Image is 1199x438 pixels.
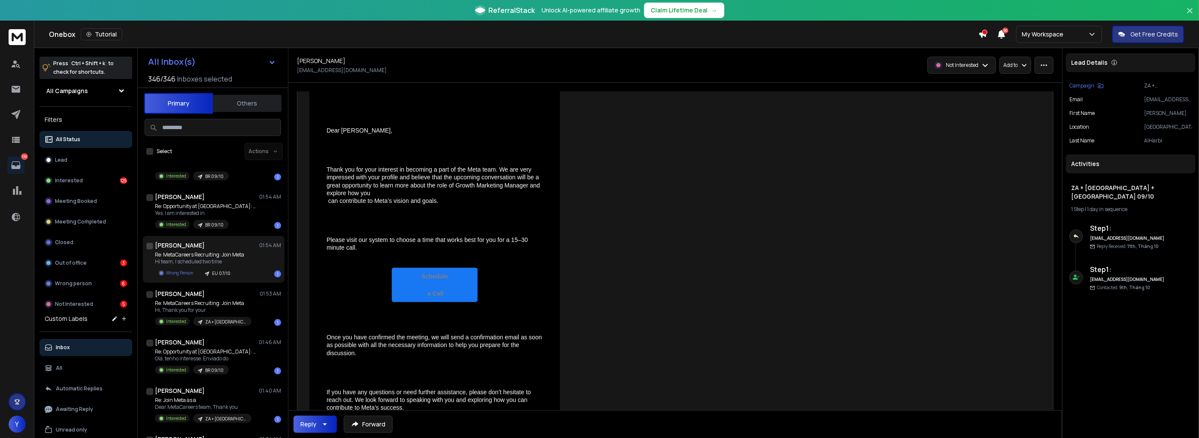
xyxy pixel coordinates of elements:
[39,193,132,210] button: Meeting Booked
[274,416,281,423] div: 1
[155,307,251,314] p: Hi, Thank you for your
[1090,223,1165,233] h6: Step 1 :
[55,218,106,225] p: Meeting Completed
[56,136,80,143] p: All Status
[7,157,24,174] a: 139
[1144,124,1192,130] p: [GEOGRAPHIC_DATA]
[294,416,337,433] button: Reply
[148,57,196,66] h1: All Inbox(s)
[157,148,172,155] label: Select
[712,6,718,15] span: →
[297,57,345,65] h1: [PERSON_NAME]
[1112,26,1184,43] button: Get Free Credits
[259,242,281,249] p: 01:54 AM
[166,270,193,276] p: Wrong Person
[1144,82,1192,89] p: ZA + [GEOGRAPHIC_DATA] + [GEOGRAPHIC_DATA] 09/10
[1069,96,1083,103] p: Email
[55,157,67,163] p: Lead
[344,416,393,433] button: Forward
[70,58,106,68] span: Ctrl + Shift + k
[274,174,281,181] div: 1
[1069,82,1104,89] button: Campaign
[300,420,316,429] div: Reply
[39,401,132,418] button: Awaiting Reply
[542,6,641,15] p: Unlock AI-powered affiliate growth
[644,3,724,18] button: Claim Lifetime Deal→
[392,268,478,302] a: Schedule a Call
[39,131,132,148] button: All Status
[327,127,543,134] div: Dear [PERSON_NAME],
[120,301,127,308] div: 5
[166,221,186,228] p: Interested
[148,74,176,84] span: 346 / 346
[155,397,251,404] p: Re: Join Meta as a
[155,355,258,362] p: Olá, tenho interesse. Enviado do
[205,222,224,228] p: BR 09/10
[1144,110,1192,117] p: [PERSON_NAME]
[1090,235,1165,242] h6: [EMAIL_ADDRESS][DOMAIN_NAME]
[212,270,230,277] p: EU 07/10
[45,314,88,323] h3: Custom Labels
[259,387,281,394] p: 01:40 AM
[946,62,978,69] p: Not Interested
[39,296,132,313] button: Not Interested5
[1066,154,1196,173] div: Activities
[259,193,281,200] p: 01:54 AM
[1071,58,1108,67] p: Lead Details
[1069,124,1089,130] p: location
[327,166,543,205] div: Thank you for your interest in becoming a part of the Meta team. We are very impressed with your ...
[1022,30,1067,39] p: My Workspace
[155,348,258,355] p: Re: Opportunity at [GEOGRAPHIC_DATA]: Growth
[55,177,83,184] p: Interested
[120,280,127,287] div: 6
[274,271,281,278] div: 1
[56,365,62,372] p: All
[155,241,205,250] h1: [PERSON_NAME]
[1071,206,1190,213] div: |
[1069,137,1094,144] p: Last Name
[39,234,132,251] button: Closed
[1002,27,1008,33] span: 50
[1097,243,1159,250] p: Reply Received
[1071,184,1190,201] h1: ZA + [GEOGRAPHIC_DATA] + [GEOGRAPHIC_DATA] 09/10
[213,94,282,113] button: Others
[1069,82,1094,89] p: Campaign
[56,344,70,351] p: Inbox
[1127,243,1159,249] span: 11th, Tháng 10
[53,59,114,76] p: Press to check for shortcuts.
[39,254,132,272] button: Out of office3
[155,387,205,395] h1: [PERSON_NAME]
[260,290,281,297] p: 01:53 AM
[259,339,281,346] p: 01:46 AM
[55,198,97,205] p: Meeting Booked
[166,415,186,422] p: Interested
[49,28,978,40] div: Onebox
[155,338,205,347] h1: [PERSON_NAME]
[9,416,26,433] button: Y
[1090,276,1165,283] h6: [EMAIL_ADDRESS][DOMAIN_NAME]
[177,74,232,84] h3: Inboxes selected
[55,280,92,287] p: Wrong person
[155,210,258,217] p: Yes, I am interested in
[1130,30,1178,39] p: Get Free Credits
[155,203,258,210] p: Re: Opportunity at [GEOGRAPHIC_DATA]: Growth
[155,404,251,411] p: Dear MetaCareers team, Thank you
[205,319,246,325] p: ZA + [GEOGRAPHIC_DATA] + [GEOGRAPHIC_DATA] 09/10
[1097,284,1150,291] p: Contacted
[1119,284,1150,290] span: 9th, Tháng 10
[1003,62,1018,69] p: Add to
[56,406,93,413] p: Awaiting Reply
[274,222,281,229] div: 1
[21,153,28,160] p: 139
[55,260,87,266] p: Out of office
[155,300,251,307] p: Re: MetaCareers Recruiting: Join Meta
[155,258,244,265] p: Hi team, I scheduled two time
[39,213,132,230] button: Meeting Completed
[81,28,122,40] button: Tutorial
[297,67,387,74] p: [EMAIL_ADDRESS][DOMAIN_NAME]
[327,236,543,251] div: Please visit our system to choose a time that works best for you for a 15–30 minute call.
[327,333,543,357] div: Once you have confirmed the meeting, we will send a confirmation email as soon as possible with a...
[205,416,246,422] p: ZA + [GEOGRAPHIC_DATA] + [GEOGRAPHIC_DATA] 09/10
[1090,264,1165,275] h6: Step 1 :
